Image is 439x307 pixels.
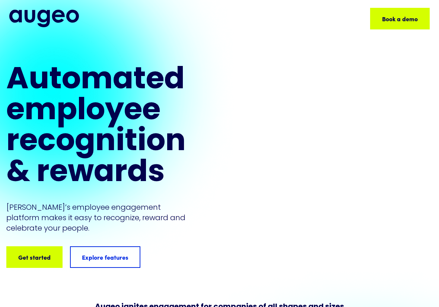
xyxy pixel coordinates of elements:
[370,8,430,29] a: Book a demo
[9,10,79,27] img: Augeo logo
[70,246,140,268] a: Explore features
[6,202,186,233] p: [PERSON_NAME]’s employee engagement platform makes it easy to recognize, reward and celebrate you...
[6,246,63,268] a: Get started
[6,65,186,189] h1: Automated employee​ recognition &​ rewards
